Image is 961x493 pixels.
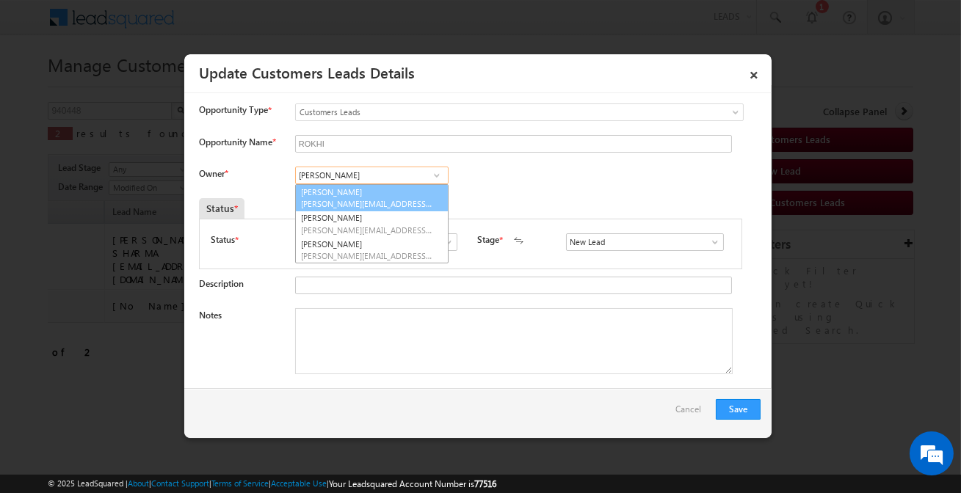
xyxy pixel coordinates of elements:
a: About [128,478,149,488]
span: 77516 [474,478,496,489]
label: Notes [199,310,222,321]
input: Type to Search [295,167,449,184]
textarea: Type your message and hit 'Enter' [19,136,268,372]
a: Customers Leads [295,103,744,121]
span: Opportunity Type [199,103,268,117]
span: © 2025 LeadSquared | | | | | [48,477,496,491]
label: Stage [477,233,499,246]
label: Status [211,233,235,246]
a: [PERSON_NAME] [296,211,448,237]
a: Update Customers Leads Details [199,62,415,82]
span: [PERSON_NAME][EMAIL_ADDRESS][DOMAIN_NAME] [301,224,433,235]
div: Status [199,198,244,219]
span: Your Leadsquared Account Number is [329,478,496,489]
a: Contact Support [151,478,209,488]
a: Show All Items [427,168,446,183]
a: Acceptable Use [271,478,327,488]
em: Start Chat [200,384,266,404]
a: × [741,59,766,85]
div: Chat with us now [76,77,247,96]
img: d_60004797649_company_0_60004797649 [25,77,62,96]
a: [PERSON_NAME] [295,184,449,212]
a: Cancel [675,399,708,427]
span: [PERSON_NAME][EMAIL_ADDRESS][DOMAIN_NAME] [301,198,433,209]
a: [PERSON_NAME] [296,237,448,263]
a: Show All Items [435,235,454,249]
a: Terms of Service [211,478,269,488]
div: Minimize live chat window [241,7,276,43]
span: Customers Leads [296,106,683,119]
button: Save [716,399,761,420]
label: Opportunity Name [199,136,275,147]
span: [PERSON_NAME][EMAIL_ADDRESS][DOMAIN_NAME] [301,250,433,261]
label: Owner [199,168,228,179]
a: Show All Items [702,235,720,249]
input: Type to Search [566,233,724,251]
label: Description [199,278,244,289]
